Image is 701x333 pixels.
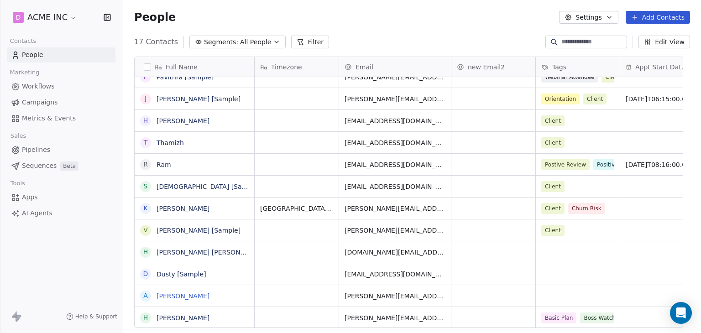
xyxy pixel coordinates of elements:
[22,161,57,171] span: Sequences
[541,181,565,192] span: Client
[11,10,79,25] button: DACME INC
[66,313,117,320] a: Help & Support
[541,94,580,104] span: Orientation
[22,82,55,91] span: Workflows
[7,190,115,205] a: Apps
[638,36,690,48] button: Edit View
[143,247,148,257] div: h
[602,72,625,83] span: Client
[166,62,198,72] span: Full Name
[144,182,148,191] div: S
[541,137,565,148] span: Client
[670,302,692,324] div: Open Intercom Messenger
[271,62,302,72] span: Timezone
[345,313,445,323] span: [PERSON_NAME][EMAIL_ADDRESS][DOMAIN_NAME]
[6,66,43,79] span: Marketing
[157,249,265,256] a: [PERSON_NAME] [PERSON_NAME]
[204,37,238,47] span: Segments:
[345,226,445,235] span: [PERSON_NAME][EMAIL_ADDRESS][DOMAIN_NAME]
[7,206,115,221] a: AI Agents
[240,37,271,47] span: All People
[143,225,148,235] div: V
[22,145,50,155] span: Pipelines
[356,62,373,72] span: Email
[580,312,628,323] span: Boss Watching
[143,203,147,213] div: K
[143,291,148,301] div: A
[552,62,566,72] span: Tags
[157,139,184,146] a: Thamizh
[134,10,176,24] span: People
[541,225,565,236] span: Client
[345,182,445,191] span: [EMAIL_ADDRESS][DOMAIN_NAME]
[345,73,445,82] span: [PERSON_NAME][EMAIL_ADDRESS][DOMAIN_NAME]
[143,269,148,279] div: D
[468,62,505,72] span: new Email2
[626,94,699,104] span: [DATE]T06:15:00.000Z
[339,57,451,77] div: Email
[22,114,76,123] span: Metrics & Events
[6,34,40,48] span: Contacts
[157,95,241,103] a: [PERSON_NAME] [Sample]
[541,312,576,323] span: Basic Plan
[157,161,171,168] a: Ram
[144,72,147,82] div: P
[541,203,565,214] span: Client
[143,313,148,323] div: H
[451,57,535,77] div: new Email2
[135,77,255,328] div: grid
[635,62,690,72] span: Appt Start Date/Time
[541,72,598,83] span: Webinar Attendee
[568,203,605,214] span: Churn Risk
[16,13,21,22] span: D
[157,117,209,125] a: [PERSON_NAME]
[345,270,445,279] span: [EMAIL_ADDRESS][DOMAIN_NAME]
[345,204,445,213] span: [PERSON_NAME][EMAIL_ADDRESS][DOMAIN_NAME]
[157,227,241,234] a: [PERSON_NAME] [Sample]
[541,115,565,126] span: Client
[22,208,52,218] span: AI Agents
[7,47,115,62] a: People
[135,57,254,77] div: Full Name
[60,161,78,171] span: Beta
[143,160,148,169] div: R
[7,142,115,157] a: Pipelines
[157,314,209,322] a: [PERSON_NAME]
[255,57,339,77] div: Timezone
[559,11,618,24] button: Settings
[345,138,445,147] span: [EMAIL_ADDRESS][DOMAIN_NAME]
[345,94,445,104] span: [PERSON_NAME][EMAIL_ADDRESS][DOMAIN_NAME]
[157,73,214,81] a: Pavithra [Sample]
[626,160,699,169] span: [DATE]T08:16:00.000Z
[541,159,590,170] span: Postive Review
[536,57,620,77] div: Tags
[345,248,445,257] span: [DOMAIN_NAME][EMAIL_ADDRESS][DOMAIN_NAME]
[22,98,58,107] span: Campaigns
[157,183,260,190] a: [DEMOGRAPHIC_DATA] [Sample]
[583,94,607,104] span: Client
[7,79,115,94] a: Workflows
[27,11,68,23] span: ACME INC
[145,94,146,104] div: J
[345,291,445,301] span: [PERSON_NAME][EMAIL_ADDRESS][DOMAIN_NAME]
[157,271,206,278] a: Dusty [Sample]
[291,36,329,48] button: Filter
[7,111,115,126] a: Metrics & Events
[22,50,43,60] span: People
[157,292,209,300] a: [PERSON_NAME]
[144,138,148,147] div: T
[157,205,209,212] a: [PERSON_NAME]
[7,158,115,173] a: SequencesBeta
[6,129,30,143] span: Sales
[134,36,178,47] span: 17 Contacts
[593,159,643,170] span: Positive Review
[75,313,117,320] span: Help & Support
[626,11,690,24] button: Add Contacts
[6,177,29,190] span: Tools
[22,193,38,202] span: Apps
[260,204,333,213] span: [GEOGRAPHIC_DATA]/[GEOGRAPHIC_DATA]
[7,95,115,110] a: Campaigns
[345,116,445,125] span: [EMAIL_ADDRESS][DOMAIN_NAME]
[345,160,445,169] span: [EMAIL_ADDRESS][DOMAIN_NAME]
[143,116,148,125] div: H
